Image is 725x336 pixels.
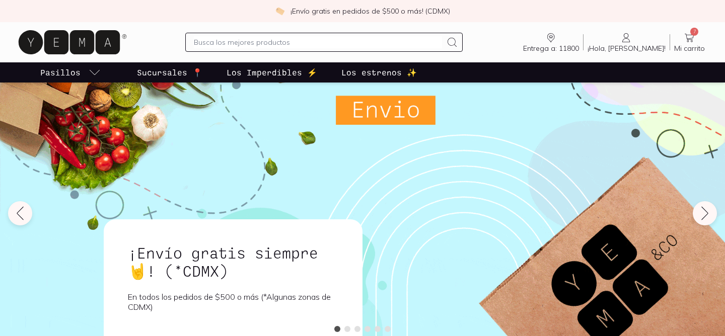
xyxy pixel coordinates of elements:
a: pasillo-todos-link [38,62,103,82]
img: check [275,7,284,16]
span: 7 [690,28,698,36]
p: ¡Envío gratis en pedidos de $500 o más! (CDMX) [291,6,450,16]
p: Sucursales 📍 [137,66,202,78]
span: ¡Hola, [PERSON_NAME]! [588,44,666,53]
span: Mi carrito [674,44,705,53]
a: Los estrenos ✨ [339,62,419,82]
h1: ¡Envío gratis siempre🤘! (*CDMX) [128,243,338,280]
p: En todos los pedidos de $500 o más (*Algunas zonas de CDMX) [128,292,338,312]
a: Entrega a: 11800 [519,32,583,53]
a: 7Mi carrito [670,32,709,53]
a: Sucursales 📍 [135,62,204,82]
p: Los estrenos ✨ [341,66,417,78]
a: Los Imperdibles ⚡️ [225,62,319,82]
input: Busca los mejores productos [194,36,442,48]
p: Los Imperdibles ⚡️ [227,66,317,78]
span: Entrega a: 11800 [523,44,579,53]
a: ¡Hola, [PERSON_NAME]! [584,32,670,53]
p: Pasillos [40,66,81,78]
